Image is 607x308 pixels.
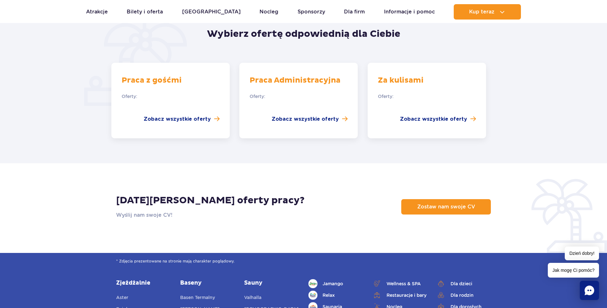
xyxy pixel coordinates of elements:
a: Dla dzieci [436,279,491,288]
button: Kup teraz [454,4,521,20]
a: Restauracje i bary [372,291,427,300]
h3: Wybierz ofertę odpowiednią dla Ciebie [116,28,491,40]
a: Zobacz wszystkie oferty [400,115,476,123]
p: Oferty: [250,93,347,100]
span: Zobacz wszystkie oferty [400,115,467,123]
a: Sponsorzy [298,4,325,20]
span: Valhalla [244,295,261,300]
span: Zostaw nam swoje CV [417,204,475,210]
a: Valhalla [244,294,261,303]
a: Relax [308,291,363,300]
span: Dzień dobry! [565,247,599,260]
p: Wyślij nam swoje CV! [116,211,305,219]
div: Chat [580,281,599,300]
a: Baseny [180,279,235,287]
a: Jamango [308,279,363,288]
a: Dla rodzin [436,291,491,300]
span: Jamango [323,280,343,287]
a: Atrakcje [86,4,108,20]
a: Bilety i oferta [127,4,163,20]
a: Informacje i pomoc [384,4,435,20]
a: Basen Termalny [180,294,215,303]
p: Oferty: [378,93,476,100]
a: Zostaw nam swoje CV [401,199,491,215]
a: Zjeżdżalnie [116,279,171,287]
a: Nocleg [260,4,278,20]
span: * Zdjęcia prezentowane na stronie mają charakter poglądowy. [116,258,491,264]
a: Zobacz wszystkie oferty [144,115,220,123]
a: Aster [116,294,128,303]
a: [GEOGRAPHIC_DATA] [182,4,241,20]
strong: Praca z gośćmi [122,76,220,85]
span: Kup teraz [469,9,494,15]
a: Dla firm [344,4,365,20]
h3: [DATE][PERSON_NAME] oferty pracy? [116,195,305,206]
span: Jak mogę Ci pomóc? [548,263,599,278]
span: Wellness & SPA [387,280,421,287]
span: Aster [116,295,128,300]
p: Oferty: [122,93,220,100]
a: Wellness & SPA [372,279,427,288]
a: Zobacz wszystkie oferty [272,115,347,123]
span: Zobacz wszystkie oferty [144,115,211,123]
strong: Za kulisami [378,76,476,85]
span: Zobacz wszystkie oferty [272,115,339,123]
a: Sauny [244,279,299,287]
strong: Praca Administracyjna [250,76,347,85]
